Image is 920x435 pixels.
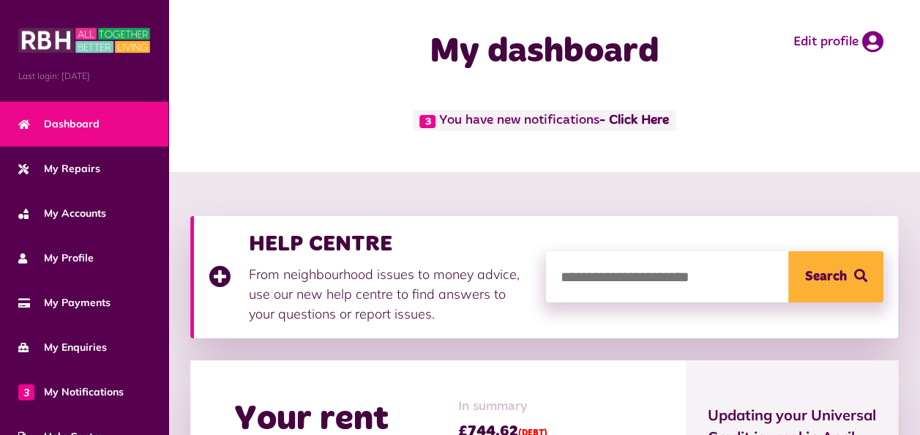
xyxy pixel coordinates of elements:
[371,31,718,73] h1: My dashboard
[805,251,847,302] span: Search
[793,31,883,53] a: Edit profile
[18,384,34,400] span: 3
[599,114,669,127] a: - Click Here
[249,264,531,324] p: From neighbourhood issues to money advice, use our new help centre to find answers to your questi...
[18,70,150,83] span: Last login: [DATE]
[458,397,547,417] span: In summary
[18,26,150,55] img: MyRBH
[419,115,435,128] span: 3
[413,110,675,131] span: You have new notifications
[18,384,124,400] span: My Notifications
[18,161,100,176] span: My Repairs
[18,250,94,266] span: My Profile
[788,251,883,302] button: Search
[249,231,531,257] h3: HELP CENTRE
[18,340,107,355] span: My Enquiries
[18,116,100,132] span: Dashboard
[18,295,111,311] span: My Payments
[18,206,106,221] span: My Accounts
